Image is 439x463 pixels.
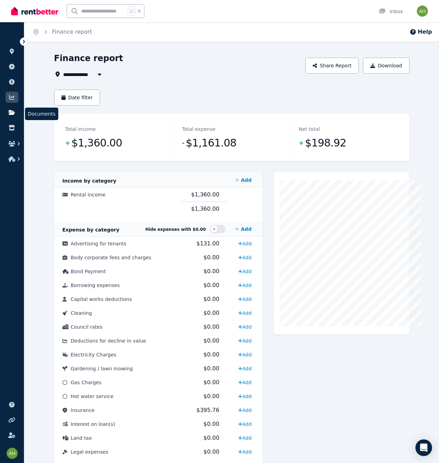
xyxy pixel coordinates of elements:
span: $0.00 [203,323,219,330]
span: Body corporate fees and charges [71,255,151,260]
span: + [65,138,70,148]
img: Alan Heywood [7,448,18,459]
span: Land tax [71,435,92,441]
span: $0.00 [203,310,219,316]
span: $198.92 [305,136,346,150]
span: - [182,138,185,148]
span: Expense by category [62,227,119,233]
span: Hide expenses with $0.00 [145,227,206,232]
span: $0.00 [203,379,219,386]
a: Add [235,294,254,305]
a: Add [235,377,254,388]
span: Gardening / lawn mowing [71,366,133,371]
span: Interest on loan(s) [71,421,115,427]
span: $0.00 [203,351,219,358]
dt: Total expense [182,125,216,133]
span: Gas Charges [71,380,102,385]
span: Legal expenses [71,449,108,455]
span: $1,161.08 [186,136,236,150]
span: $0.00 [203,268,219,275]
span: + [299,138,304,148]
a: Add [235,335,254,346]
span: $0.00 [203,365,219,372]
a: Finance report [52,28,92,35]
span: $0.00 [203,282,219,288]
a: Add [235,349,254,360]
span: Capital works deductions [71,296,132,302]
a: Add [235,280,254,291]
dt: Net total [299,125,320,133]
span: $1,360.00 [191,191,219,198]
button: Download [363,58,410,74]
span: Advertising for tenants [71,241,127,246]
span: Income by category [62,178,117,184]
button: Date filter [54,90,100,106]
h1: Finance report [54,53,123,64]
button: Help [410,28,432,36]
span: k [138,8,141,14]
span: $1,360.00 [191,205,219,212]
dt: Total income [65,125,96,133]
span: Deductions for decline in value [71,338,146,344]
a: Add [235,266,254,277]
a: Add [232,173,254,187]
span: Documents [25,108,58,120]
a: Add [235,238,254,249]
span: $395.76 [196,407,219,413]
nav: Breadcrumb [24,22,100,42]
a: Add [235,405,254,416]
a: Add [235,432,254,444]
span: $131.00 [196,240,219,247]
span: $0.00 [203,421,219,427]
span: Bond Payment [71,269,106,274]
span: $0.00 [203,296,219,302]
span: Electricity Charges [71,352,117,357]
a: Add [235,363,254,374]
span: Council rates [71,324,103,330]
span: Cleaning [71,310,92,316]
a: Add [235,419,254,430]
a: Add [235,446,254,457]
span: $0.00 [203,337,219,344]
div: Open Intercom Messenger [415,439,432,456]
div: Inbox [379,8,403,15]
a: Add [235,321,254,332]
span: $0.00 [203,393,219,399]
span: $1,360.00 [71,136,122,150]
a: Add [235,391,254,402]
img: Alan Heywood [417,6,428,17]
a: Add [232,222,254,236]
button: Share Report [305,58,359,74]
span: Rental income [71,192,105,197]
a: Add [235,252,254,263]
span: $0.00 [203,254,219,261]
span: $0.00 [203,435,219,441]
span: $0.00 [203,448,219,455]
span: Insurance [71,407,95,413]
span: Hot water service [71,394,114,399]
a: Add [235,308,254,319]
span: Borrowing expenses [71,283,120,288]
img: RentBetter [11,6,58,16]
